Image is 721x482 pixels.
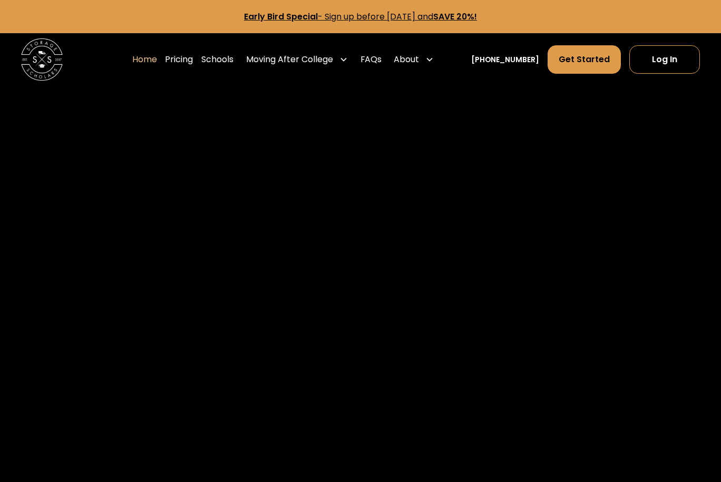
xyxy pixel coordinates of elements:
img: Storage Scholars main logo [21,38,63,80]
a: Early Bird Special- Sign up before [DATE] andSAVE 20%! [244,11,477,23]
div: About [394,53,419,66]
strong: Early Bird Special [244,11,318,23]
a: Get Started [548,45,621,73]
a: [PHONE_NUMBER] [471,54,539,65]
a: Home [132,45,157,74]
strong: SAVE 20%! [433,11,477,23]
a: Schools [201,45,233,74]
div: Moving After College [246,53,333,66]
a: FAQs [360,45,382,74]
a: Pricing [165,45,193,74]
a: Log In [629,45,700,73]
